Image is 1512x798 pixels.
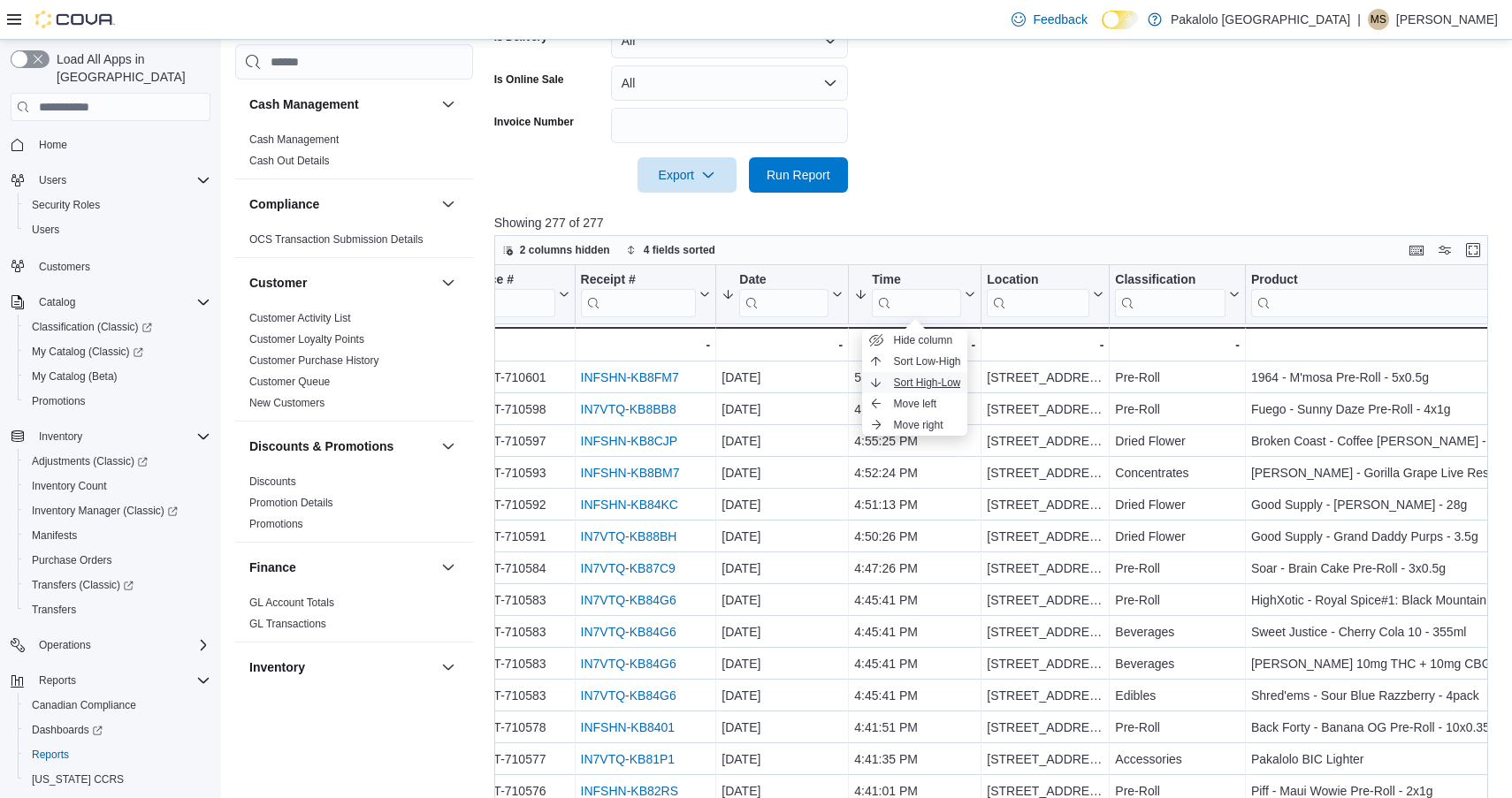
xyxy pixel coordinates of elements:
[32,723,103,737] span: Dashboards
[25,574,141,596] a: Transfers (Classic)
[461,653,569,674] div: IN792T-710583
[32,170,73,191] button: Users
[580,752,675,766] a: IN7VTQ-KB81P1
[1115,399,1240,420] div: Pre-Roll
[235,592,473,642] div: Finance
[32,670,83,691] button: Reports
[32,223,59,237] span: Users
[580,272,710,317] button: Receipt #
[987,367,1103,388] div: [STREET_ADDRESS]
[854,685,975,706] div: 4:45:41 PM
[25,391,210,412] span: Promotions
[25,316,210,338] span: Classification (Classic)
[987,526,1103,547] div: [STREET_ADDRESS]
[520,243,610,257] span: 2 columns hidden
[25,500,210,521] span: Inventory Manager (Classic)
[1115,749,1240,770] div: Accessories
[18,193,218,217] button: Security Roles
[249,518,303,530] a: Promotions
[249,233,424,246] a: OCS Transaction Submission Details
[249,559,434,576] button: Finance
[987,685,1103,706] div: [STREET_ADDRESS]
[1115,272,1240,317] button: Classification
[1115,272,1226,289] div: Classification
[461,272,555,289] div: Invoice #
[580,466,679,480] a: INFSHN-KB8BM7
[249,95,434,113] button: Cash Management
[1115,685,1240,706] div: Edibles
[854,558,975,579] div: 4:47:26 PM
[1102,29,1103,30] span: Dark Mode
[25,219,66,240] a: Users
[249,354,379,367] a: Customer Purchase History
[722,558,843,579] div: [DATE]
[25,550,210,571] span: Purchase Orders
[35,11,115,28] img: Cova
[25,475,210,497] span: Inventory Count
[25,769,131,790] a: [US_STATE] CCRS
[1406,239,1427,261] button: Keyboard shortcuts
[862,330,968,351] button: Hide column
[32,369,118,384] span: My Catalog (Beta)
[987,589,1103,611] div: [STREET_ADDRESS]
[987,462,1103,483] div: [STREET_ADDRESS]
[854,462,975,483] div: 4:52:24 PM
[1115,526,1240,547] div: Dried Flower
[854,653,975,674] div: 4:45:41 PM
[461,749,569,770] div: IN792T-710577
[32,394,86,408] span: Promotions
[25,744,76,765] a: Reports
[854,526,975,547] div: 4:50:26 PM
[32,454,148,468] span: Adjustments (Classic)
[862,372,968,393] button: Sort High-Low
[722,272,843,317] button: Date
[25,599,83,620] a: Transfers
[249,333,364,346] a: Customer Loyalty Points
[1102,11,1139,29] input: Dark Mode
[438,94,459,115] button: Cash Management
[249,658,434,676] button: Inventory
[1357,9,1361,30] p: |
[249,95,359,113] h3: Cash Management
[580,784,677,798] a: INFSHN-KB82RS
[1462,239,1484,261] button: Enter fullscreen
[18,339,218,364] a: My Catalog (Classic)
[749,157,848,193] button: Run Report
[854,717,975,738] div: 4:41:51 PM
[249,274,434,292] button: Customer
[461,589,569,611] div: IN792T-710583
[638,157,737,193] button: Export
[1115,621,1240,642] div: Beverages
[18,742,218,767] button: Reports
[32,603,76,617] span: Transfers
[25,451,210,472] span: Adjustments (Classic)
[494,72,564,87] label: Is Online Sale
[39,429,82,444] span: Inventory
[32,426,210,447] span: Inventory
[460,334,569,355] div: Totals
[18,315,218,339] a: Classification (Classic)
[722,685,843,706] div: [DATE]
[438,657,459,678] button: Inventory
[235,308,473,421] div: Customer
[987,272,1089,289] div: Location
[648,157,726,193] span: Export
[249,376,330,388] a: Customer Queue
[32,256,97,277] a: Customers
[767,166,830,184] span: Run Report
[461,462,569,483] div: IN792T-710593
[854,334,975,355] div: -
[25,391,93,412] a: Promotions
[32,578,134,592] span: Transfers (Classic)
[4,424,218,449] button: Inventory
[580,334,710,355] div: -
[18,217,218,242] button: Users
[461,685,569,706] div: IN792T-710583
[25,366,210,387] span: My Catalog (Beta)
[722,334,843,355] div: -
[722,367,843,388] div: [DATE]
[1434,239,1455,261] button: Display options
[249,397,325,409] a: New Customers
[18,767,218,792] button: [US_STATE] CCRS
[1396,9,1498,30] p: [PERSON_NAME]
